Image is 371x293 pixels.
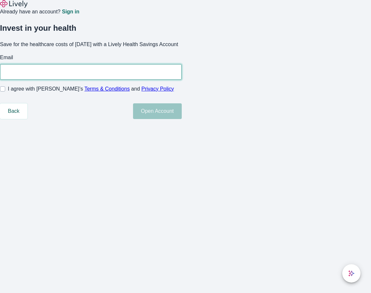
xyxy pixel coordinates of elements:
[342,264,361,283] button: chat
[142,86,174,92] a: Privacy Policy
[348,270,355,277] svg: Lively AI Assistant
[8,85,174,93] span: I agree with [PERSON_NAME]’s and
[84,86,130,92] a: Terms & Conditions
[62,9,79,14] a: Sign in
